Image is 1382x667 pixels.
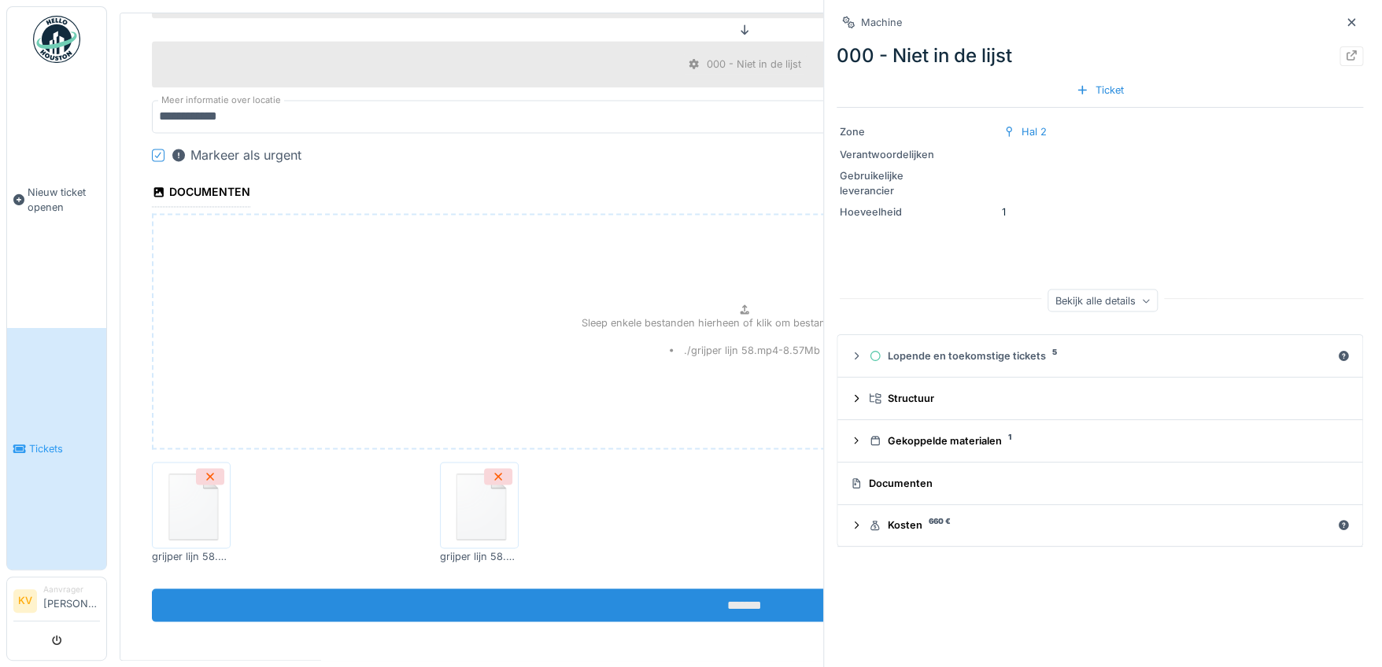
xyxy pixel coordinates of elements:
a: Tickets [7,328,106,569]
div: grijper lijn 58.mp4 [440,548,519,563]
li: KV [13,589,37,613]
li: ./grijper lijn 58.mp4 - 8.57 Mb [670,342,820,357]
div: Hal 2 [1022,124,1047,139]
div: 000 - Niet in de lijst [707,57,801,72]
p: Sleep enkele bestanden hierheen of klik om bestanden te selecteren [582,315,907,330]
div: Hoeveelheid [840,205,996,219]
div: Ticket [1070,79,1129,101]
div: Aanvrager [43,584,100,595]
div: Markeer als urgent [171,146,301,164]
div: Verantwoordelijken [840,147,959,162]
div: grijper lijn 58.mp4 [152,548,231,563]
summary: Kosten660 € [844,511,1356,540]
img: 84750757-fdcc6f00-afbb-11ea-908a-1074b026b06b.png [444,466,515,544]
li: [PERSON_NAME] [43,584,100,617]
img: 84750757-fdcc6f00-afbb-11ea-908a-1074b026b06b.png [156,466,227,544]
div: Documenten [850,476,1343,491]
summary: Structuur [844,384,1356,413]
span: Tickets [29,441,100,456]
div: Lopende en toekomstige tickets [869,348,1331,363]
summary: Gekoppelde materialen1 [844,426,1356,455]
div: Gebruikelijke leverancier [840,168,959,198]
summary: Lopende en toekomstige tickets5 [844,341,1356,370]
div: Kosten [869,518,1331,532]
div: 000 - Niet in de lijst [837,42,1363,70]
div: Structuur [869,391,1343,406]
div: Gekoppelde materialen [869,433,1343,448]
div: Bekijk alle details [1048,289,1158,312]
summary: Documenten [844,469,1356,498]
div: 1 [840,205,1360,219]
label: Meer informatie over locatie [158,94,284,107]
div: Machine [861,15,902,30]
span: Nieuw ticket openen [28,185,100,215]
a: Nieuw ticket openen [7,72,106,328]
div: Zone [840,124,996,139]
div: Documenten [152,180,250,207]
a: KV Aanvrager[PERSON_NAME] [13,584,100,621]
img: Badge_color-CXgf-gQk.svg [33,16,80,63]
